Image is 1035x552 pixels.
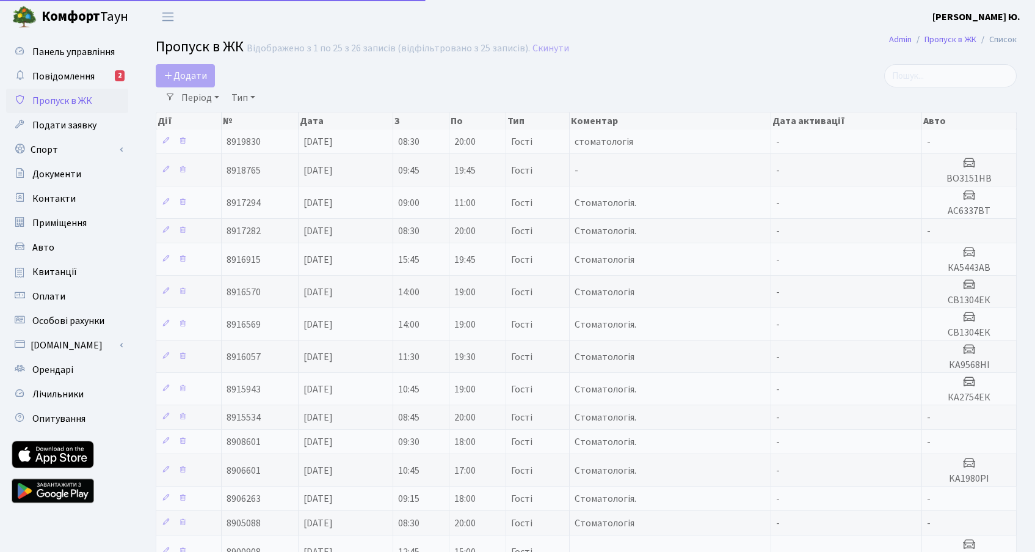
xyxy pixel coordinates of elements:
[927,517,931,530] span: -
[575,350,634,364] span: Стоматологія
[6,64,128,89] a: Повідомлення2
[575,411,636,424] span: Стоматологія.
[6,40,128,64] a: Панель управління
[227,164,261,177] span: 8918765
[32,314,104,328] span: Особові рахунки
[153,7,183,27] button: Переключити навігацію
[6,235,128,260] a: Авто
[927,135,931,149] span: -
[927,473,1011,485] h5: KA1980PI
[164,69,207,83] span: Додати
[227,253,261,267] span: 8916915
[6,382,128,407] a: Лічильники
[511,320,532,329] span: Гості
[932,10,1020,24] a: [PERSON_NAME] Ю.
[927,173,1011,185] h5: ВО3151НВ
[449,112,506,130] th: По
[6,89,128,113] a: Пропуск в ЖК
[42,7,100,26] b: Комфорт
[511,255,532,265] span: Гості
[227,318,261,331] span: 8916569
[575,135,633,149] span: стоматологія
[227,411,261,424] span: 8915534
[776,517,780,530] span: -
[32,290,65,303] span: Оплати
[511,198,532,208] span: Гості
[575,253,634,267] span: Стоматологія
[454,383,476,396] span: 19:00
[511,352,532,362] span: Гості
[303,285,333,299] span: [DATE]
[575,492,636,506] span: Стоматологія.
[303,464,333,477] span: [DATE]
[247,43,530,54] div: Відображено з 1 по 25 з 26 записів (відфільтровано з 25 записів).
[776,464,780,477] span: -
[6,260,128,284] a: Квитанції
[454,318,476,331] span: 19:00
[454,253,476,267] span: 19:45
[511,385,532,394] span: Гості
[776,435,780,449] span: -
[927,492,931,506] span: -
[227,435,261,449] span: 8908601
[32,412,85,425] span: Опитування
[924,33,976,46] a: Пропуск в ЖК
[884,64,1017,87] input: Пошук...
[776,285,780,299] span: -
[927,224,931,238] span: -
[303,411,333,424] span: [DATE]
[42,7,128,28] span: Таун
[927,411,931,424] span: -
[32,363,73,377] span: Орендарі
[454,224,476,238] span: 20:00
[454,350,476,364] span: 19:30
[303,253,333,267] span: [DATE]
[927,435,931,449] span: -
[575,164,578,177] span: -
[227,492,261,506] span: 8906263
[32,265,77,279] span: Квитанції
[227,517,261,530] span: 8905088
[6,309,128,333] a: Особові рахунки
[156,64,215,87] a: Додати
[303,318,333,331] span: [DATE]
[398,135,419,149] span: 08:30
[303,383,333,396] span: [DATE]
[227,196,261,210] span: 8917294
[398,517,419,530] span: 08:30
[511,166,532,175] span: Гості
[776,318,780,331] span: -
[227,224,261,238] span: 8917282
[927,327,1011,339] h5: СВ1304ЕК
[776,411,780,424] span: -
[156,36,244,57] span: Пропуск в ЖК
[776,383,780,396] span: -
[6,113,128,138] a: Подати заявку
[32,216,87,230] span: Приміщення
[575,435,636,449] span: Стоматологія.
[776,253,780,267] span: -
[570,112,771,130] th: Коментар
[454,435,476,449] span: 18:00
[227,87,260,108] a: Тип
[303,350,333,364] span: [DATE]
[303,435,333,449] span: [DATE]
[32,45,115,59] span: Панель управління
[922,112,1017,130] th: Авто
[303,196,333,210] span: [DATE]
[32,388,84,401] span: Лічильники
[398,224,419,238] span: 08:30
[227,350,261,364] span: 8916057
[506,112,570,130] th: Тип
[156,112,222,130] th: Дії
[393,112,449,130] th: З
[303,164,333,177] span: [DATE]
[511,413,532,422] span: Гості
[927,392,1011,403] h5: КА2754ЕК
[511,494,532,504] span: Гості
[927,262,1011,274] h5: КА5443АВ
[398,411,419,424] span: 08:45
[303,135,333,149] span: [DATE]
[511,137,532,147] span: Гості
[889,33,912,46] a: Admin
